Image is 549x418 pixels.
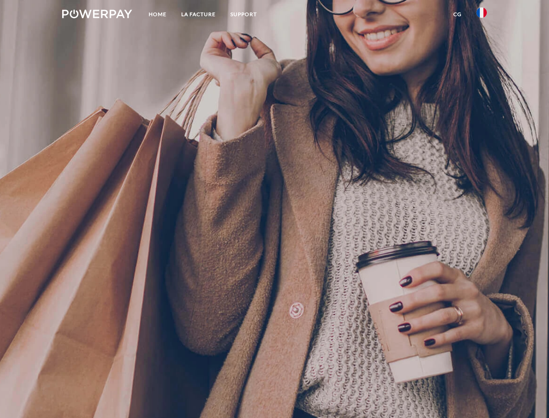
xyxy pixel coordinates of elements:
[174,7,223,22] a: LA FACTURE
[141,7,174,22] a: Home
[446,7,469,22] a: CG
[62,10,132,18] img: logo-powerpay-white.svg
[476,7,487,18] img: fr
[223,7,264,22] a: Support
